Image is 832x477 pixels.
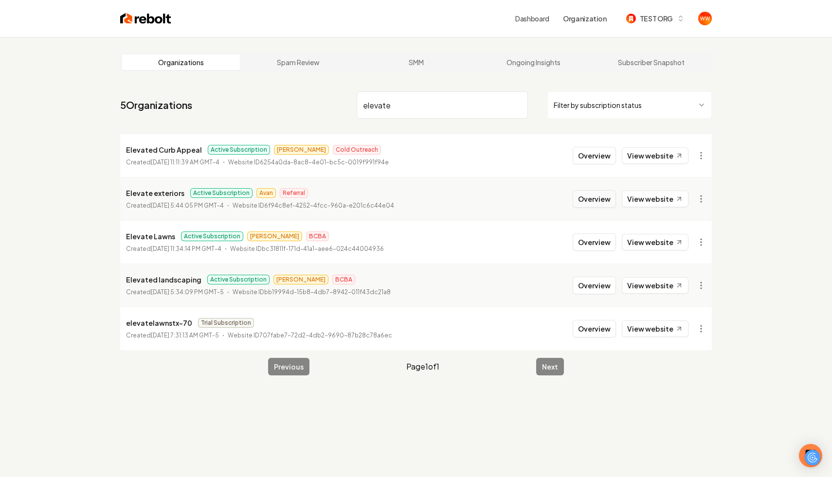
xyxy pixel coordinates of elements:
[622,191,688,207] a: View website
[333,145,381,155] span: Cold Outreach
[622,277,688,294] a: View website
[515,14,549,23] a: Dashboard
[592,54,710,70] a: Subscriber Snapshot
[475,54,593,70] a: Ongoing Insights
[198,318,254,328] span: Trial Subscription
[120,98,192,112] a: 5Organizations
[626,14,636,23] img: TEST ORG
[573,320,616,337] button: Overview
[207,275,270,284] span: Active Subscription
[151,159,219,166] time: [DATE] 11:11:39 AM GMT-4
[181,231,243,241] span: Active Subscription
[557,10,613,27] button: Organization
[280,188,308,198] span: Referral
[622,234,688,250] a: View website
[208,145,270,155] span: Active Subscription
[622,320,688,337] a: View website
[240,54,358,70] a: Spam Review
[126,244,221,254] p: Created
[228,331,392,340] p: Website ID 707fabe7-72d2-4db2-9690-87b28c78a6ec
[126,158,219,167] p: Created
[120,12,171,25] img: Rebolt Logo
[698,12,712,25] button: Open user button
[357,91,528,119] input: Search by name or ID
[126,187,184,199] p: Elevate exteriors
[573,277,616,294] button: Overview
[799,444,822,467] div: Open Intercom Messenger
[573,147,616,164] button: Overview
[256,188,276,198] span: Avan
[151,245,221,252] time: [DATE] 11:34:14 PM GMT-4
[122,54,240,70] a: Organizations
[228,158,389,167] p: Website ID 6254a0da-8ac8-4e01-bc5c-0019f991f94e
[698,12,712,25] img: Will Wallace
[640,14,673,24] span: TEST ORG
[151,332,219,339] time: [DATE] 7:31:13 AM GMT-5
[573,190,616,208] button: Overview
[126,144,202,156] p: Elevated Curb Appeal
[357,54,475,70] a: SMM
[247,231,302,241] span: [PERSON_NAME]
[306,231,329,241] span: BCBA
[274,145,329,155] span: [PERSON_NAME]
[332,275,355,284] span: BCBA
[126,287,224,297] p: Created
[190,188,253,198] span: Active Subscription
[233,287,391,297] p: Website ID bb19994d-15b8-4db7-8942-011f43dc21a8
[230,244,384,254] p: Website ID bc31811f-171d-41a1-aee6-024c44004936
[151,202,224,209] time: [DATE] 5:44:05 PM GMT-4
[126,274,201,285] p: Elevated landscaping
[126,331,219,340] p: Created
[622,147,688,164] a: View website
[126,230,175,242] p: Elevate Lawns
[573,233,616,251] button: Overview
[151,288,224,296] time: [DATE] 5:34:09 PM GMT-5
[126,201,224,211] p: Created
[233,201,394,211] p: Website ID 6f94c8ef-4252-4fcc-960a-e201c6c44e04
[406,361,439,372] span: Page 1 of 1
[126,317,192,329] p: elevatelawnstx-70
[273,275,328,284] span: [PERSON_NAME]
